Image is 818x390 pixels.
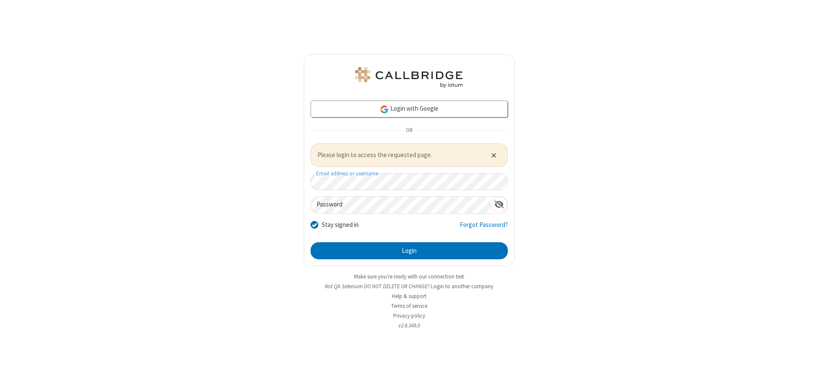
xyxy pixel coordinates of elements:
[304,282,515,290] li: Not QA Selenium DO NOT DELETE OR CHANGE?
[380,105,389,114] img: google-icon.png
[354,273,464,280] a: Make sure you're ready with our connection test
[393,312,425,319] a: Privacy policy
[491,197,507,212] div: Show password
[317,150,481,160] span: Please login to access the requested page.
[311,173,508,190] input: Email address or username
[431,282,493,290] button: Login to another company
[322,220,359,230] label: Stay signed in
[487,149,501,161] button: Close alert
[402,125,416,137] span: OR
[304,321,515,330] li: v2.6.349.0
[311,197,491,213] input: Password
[460,220,508,236] a: Forgot Password?
[354,67,464,88] img: QA Selenium DO NOT DELETE OR CHANGE
[311,100,508,118] a: Login with Google
[311,242,508,259] button: Login
[392,292,426,300] a: Help & support
[391,302,427,310] a: Terms of service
